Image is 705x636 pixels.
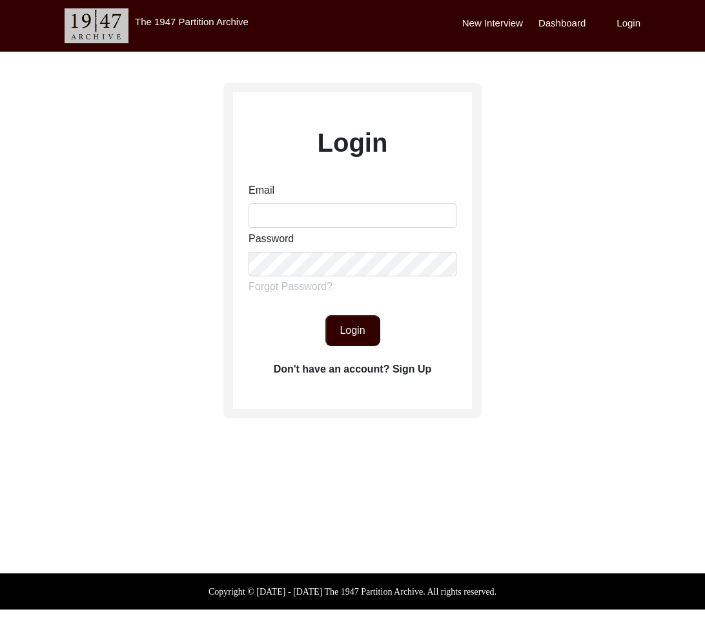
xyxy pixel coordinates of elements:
button: Login [325,315,380,346]
label: Copyright © [DATE] - [DATE] The 1947 Partition Archive. All rights reserved. [209,585,496,599]
label: Forgot Password? [249,279,332,294]
label: Don't have an account? Sign Up [274,362,432,377]
label: Login [318,123,388,162]
label: The 1947 Partition Archive [135,16,249,27]
label: New Interview [462,16,523,31]
label: Email [249,183,274,198]
img: header-logo.png [65,8,128,43]
label: Login [617,16,640,31]
label: Dashboard [538,16,586,31]
label: Password [249,231,294,247]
